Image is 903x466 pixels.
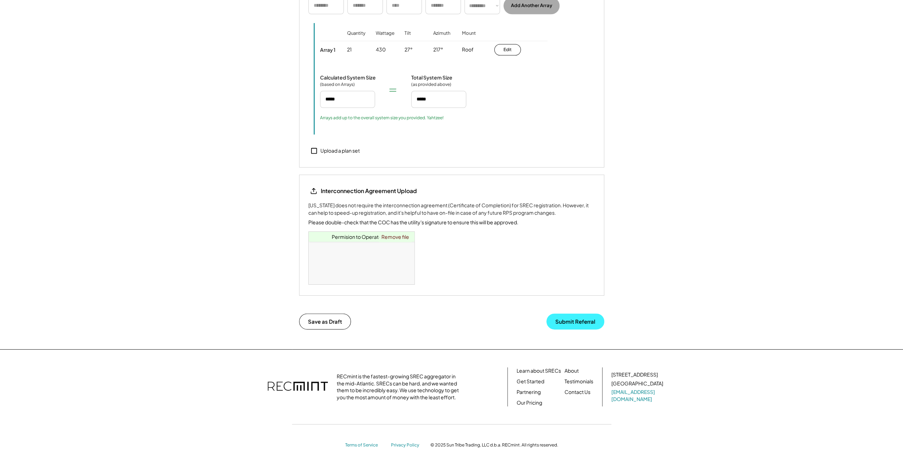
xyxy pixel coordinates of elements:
div: 21 [347,46,352,53]
a: Testimonials [565,378,593,385]
div: © 2025 Sun Tribe Trading, LLC d.b.a. RECmint. All rights reserved. [430,442,558,448]
a: Contact Us [565,389,590,396]
div: Wattage [376,30,395,46]
div: [STREET_ADDRESS] [611,371,658,378]
div: [GEOGRAPHIC_DATA] [611,380,663,387]
div: Upload a plan set [320,147,360,154]
div: Array 1 [320,46,335,53]
div: Please double-check that the COC has the utility's signature to ensure this will be approved. [308,219,518,226]
a: About [565,367,579,374]
img: recmint-logotype%403x.png [268,374,328,399]
a: Permision to Operate.pdf [332,234,392,240]
a: Terms of Service [345,442,384,448]
div: Quantity [347,30,365,46]
a: [EMAIL_ADDRESS][DOMAIN_NAME] [611,389,665,402]
div: (as provided above) [411,82,451,87]
div: Roof [462,46,474,53]
button: Save as Draft [299,313,351,329]
button: Edit [494,44,521,55]
div: [US_STATE] does not require the interconnection agreement (Certificate of Completion) for SREC re... [308,202,595,216]
div: RECmint is the fastest-growing SREC aggregator in the mid-Atlantic. SRECs can be hard, and we wan... [337,373,463,401]
div: Arrays add up to the overall system size you provided. Yahtzee! [320,115,444,121]
button: Submit Referral [546,313,604,329]
div: (based on Arrays) [320,82,356,87]
div: 217° [433,46,443,53]
div: 27° [404,46,413,53]
div: Total System Size [411,74,452,81]
a: Our Pricing [517,399,542,406]
a: Get Started [517,378,544,385]
a: Privacy Policy [391,442,423,448]
div: Calculated System Size [320,74,376,81]
div: 430 [376,46,386,53]
div: Interconnection Agreement Upload [321,187,417,195]
a: Remove file [379,232,412,242]
a: Partnering [517,389,541,396]
a: Learn about SRECs [517,367,561,374]
div: Tilt [404,30,411,46]
div: Mount [462,30,476,46]
div: Azimuth [433,30,450,46]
